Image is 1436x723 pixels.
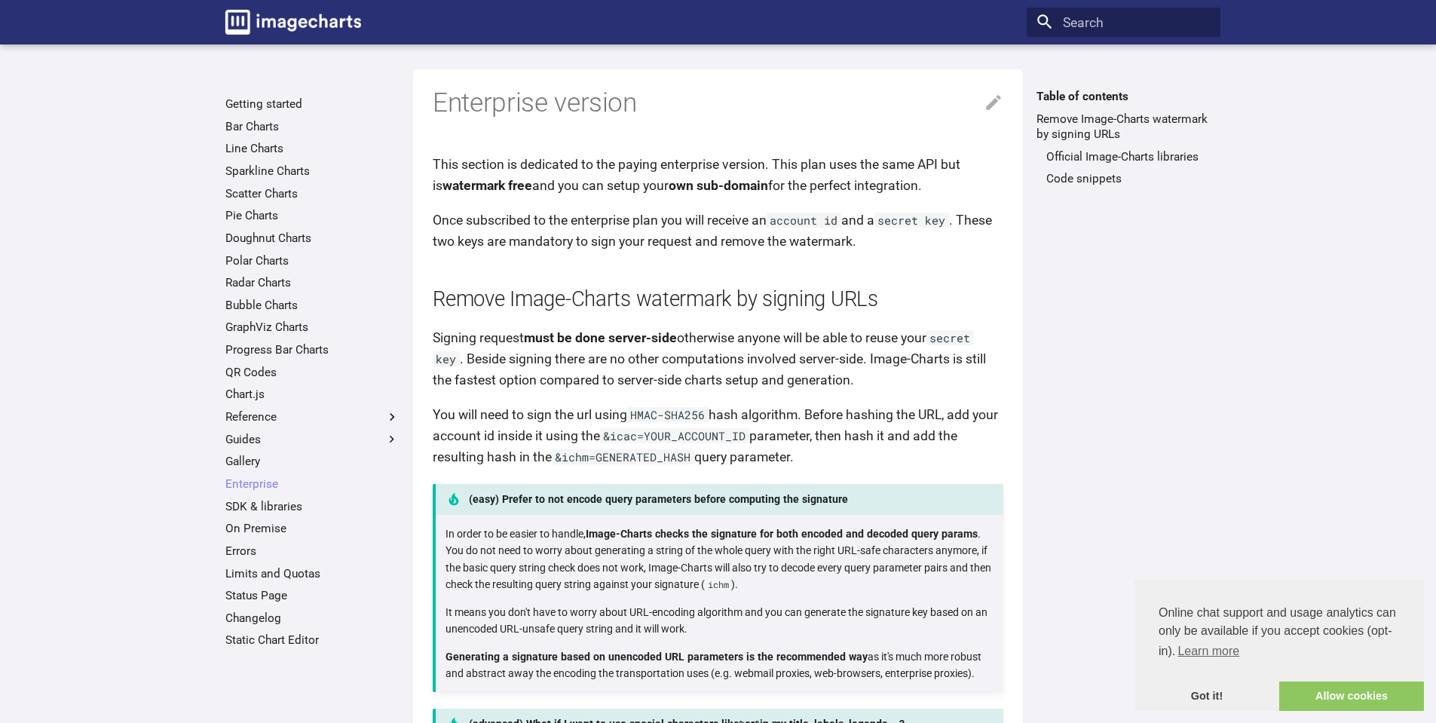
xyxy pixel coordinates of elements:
[1175,640,1242,663] a: learn more about cookies
[225,476,400,492] a: Enterprise
[225,432,400,447] label: Guides
[225,186,400,201] a: Scatter Charts
[445,648,993,682] p: as it's much more robust and abstract away the encoding the transportation uses (e.g. webmail pro...
[225,10,361,35] img: logo
[225,566,400,581] a: Limits and Quotas
[1134,580,1424,711] div: cookieconsent
[1027,89,1220,186] nav: Table of contents
[705,578,731,590] code: ichm
[1027,89,1220,104] label: Table of contents
[445,651,868,663] strong: Generating a signature based on unencoded URL parameters is the recommended way
[225,342,400,357] a: Progress Bar Charts
[225,298,400,313] a: Bubble Charts
[433,327,1003,391] p: Signing request otherwise anyone will be able to reuse your . Beside signing there are no other c...
[1046,171,1211,186] a: Code snippets
[225,119,400,134] a: Bar Charts
[1159,604,1400,663] span: Online chat support and usage analytics can only be available if you accept cookies (opt-in).
[433,86,1003,121] h1: Enterprise version
[1036,149,1211,187] nav: Remove Image-Charts watermark by signing URLs
[433,210,1003,252] p: Once subscribed to the enterprise plan you will receive an and a . These two keys are mandatory t...
[225,611,400,626] a: Changelog
[445,525,993,593] p: In order to be easier to handle, . You do not need to worry about generating a string of the whol...
[586,528,978,540] strong: Image-Charts checks the signature for both encoded and decoded query params
[225,521,400,536] a: On Premise
[225,633,400,648] a: Static Chart Editor
[225,387,400,402] a: Chart.js
[225,544,400,559] a: Errors
[433,154,1003,196] p: This section is dedicated to the paying enterprise version. This plan uses the same API but is an...
[225,275,400,290] a: Radar Charts
[219,3,368,41] a: Image-Charts documentation
[1279,682,1424,712] a: allow cookies
[225,454,400,469] a: Gallery
[1027,8,1220,38] input: Search
[874,213,949,228] code: secret key
[225,164,400,179] a: Sparkline Charts
[433,285,1003,314] h2: Remove Image-Charts watermark by signing URLs
[433,484,1003,514] p: (easy) Prefer to not encode query parameters before computing the signature
[225,141,400,156] a: Line Charts
[225,409,400,424] label: Reference
[552,449,694,464] code: &ichm=GENERATED_HASH
[225,320,400,335] a: GraphViz Charts
[225,365,400,380] a: QR Codes
[524,330,677,345] strong: must be done server-side
[1036,112,1211,142] a: Remove Image-Charts watermark by signing URLs
[1046,149,1211,164] a: Official Image-Charts libraries
[669,178,768,193] strong: own sub-domain
[600,428,749,443] code: &icac=YOUR_ACCOUNT_ID
[767,213,841,228] code: account id
[225,231,400,246] a: Doughnut Charts
[1134,682,1279,712] a: dismiss cookie message
[225,588,400,603] a: Status Page
[627,407,709,422] code: HMAC-SHA256
[225,499,400,514] a: SDK & libraries
[225,97,400,112] a: Getting started
[433,404,1003,467] p: You will need to sign the url using hash algorithm. Before hashing the URL, add your account id i...
[442,178,532,193] strong: watermark free
[445,604,993,638] p: It means you don't have to worry about URL-encoding algorithm and you can generate the signature ...
[225,208,400,223] a: Pie Charts
[225,253,400,268] a: Polar Charts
